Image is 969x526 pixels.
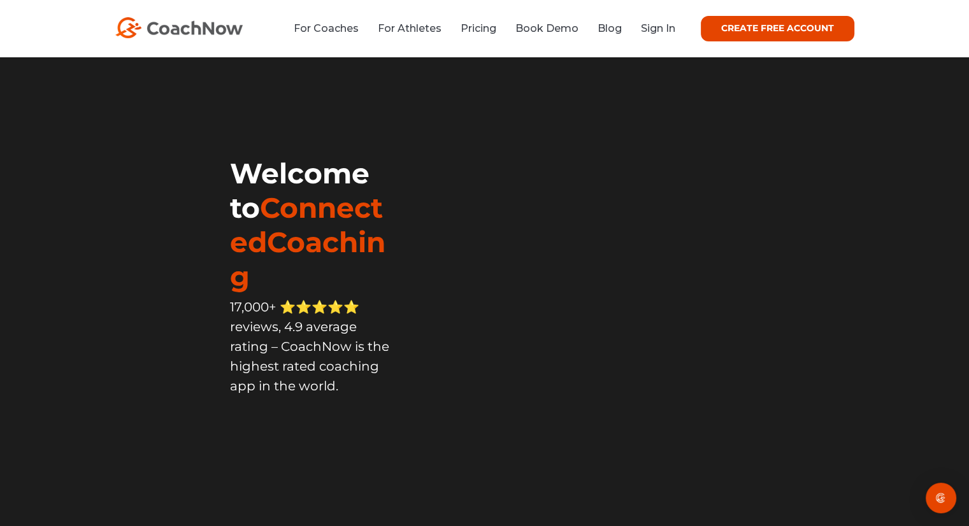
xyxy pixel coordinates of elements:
h1: Welcome to [230,156,393,294]
a: For Athletes [378,22,441,34]
a: Blog [598,22,622,34]
a: CREATE FREE ACCOUNT [701,16,854,41]
iframe: Embedded CTA [230,420,389,453]
div: Open Intercom Messenger [926,483,956,513]
img: CoachNow Logo [115,17,243,38]
span: ConnectedCoaching [230,190,385,294]
a: Sign In [641,22,675,34]
a: Book Demo [515,22,578,34]
a: For Coaches [294,22,359,34]
span: 17,000+ ⭐️⭐️⭐️⭐️⭐️ reviews, 4.9 average rating – CoachNow is the highest rated coaching app in th... [230,299,389,394]
a: Pricing [461,22,496,34]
